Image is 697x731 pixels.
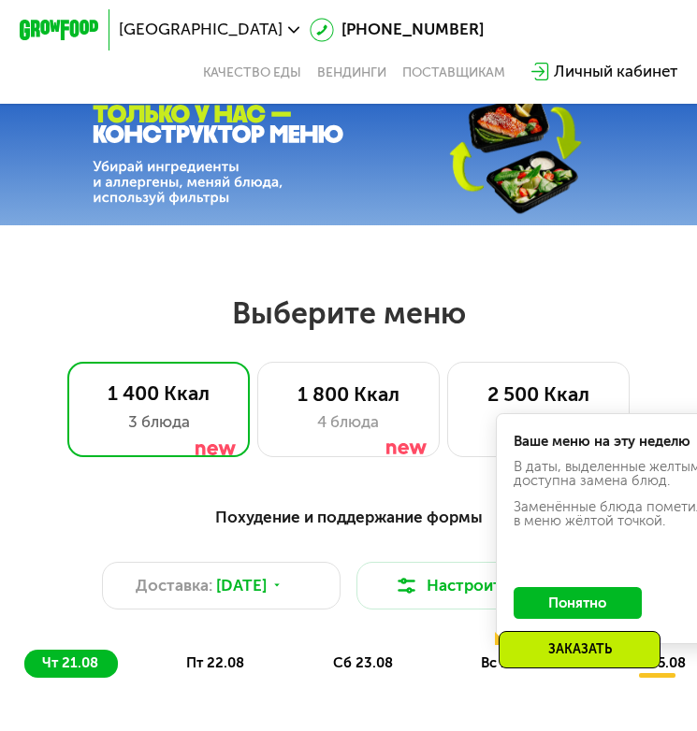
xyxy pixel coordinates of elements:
a: Вендинги [317,64,386,80]
button: Настроить меню [356,562,595,609]
div: 4 блюда [279,410,419,435]
div: Личный кабинет [554,60,677,84]
span: [DATE] [216,574,267,598]
div: 1 800 Ккал [279,383,419,408]
a: Качество еды [203,64,301,80]
span: Доставка: [136,574,212,598]
div: 1 400 Ккал [89,382,229,407]
div: 3 блюда [89,410,229,435]
div: 2 500 Ккал [468,383,608,408]
div: Похудение и поддержание формы [24,505,674,530]
h2: Выберите меню [64,294,633,332]
span: вс 24.08 [481,654,538,671]
span: сб 23.08 [333,654,393,671]
a: [PHONE_NUMBER] [310,18,484,42]
span: пт 22.08 [186,654,244,671]
button: Понятно [514,587,642,619]
span: чт 21.08 [42,654,98,671]
div: Заказать [499,631,661,668]
span: [GEOGRAPHIC_DATA] [119,21,283,37]
div: 6 блюд [468,410,608,435]
div: поставщикам [402,64,505,80]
